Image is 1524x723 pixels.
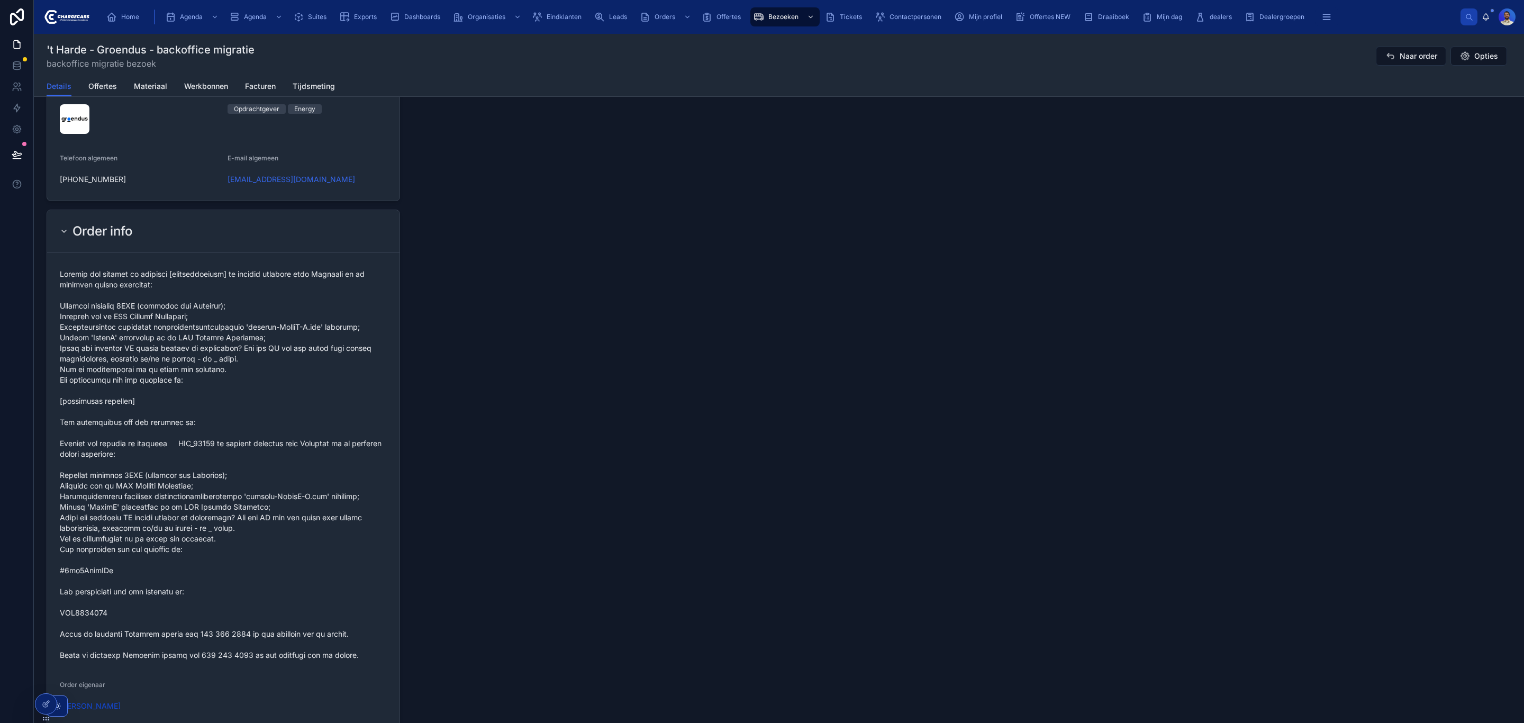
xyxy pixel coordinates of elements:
a: [EMAIL_ADDRESS][DOMAIN_NAME] [228,174,355,185]
span: Werkbonnen [184,81,228,92]
a: Bezoeken [750,7,820,26]
span: Mijn dag [1157,13,1182,21]
span: Offertes [716,13,741,21]
span: Order eigenaar [60,681,105,689]
a: Agenda [162,7,224,26]
span: Leads [609,13,627,21]
span: Orders [655,13,675,21]
span: Home [121,13,139,21]
span: Draaiboek [1098,13,1129,21]
a: Offertes NEW [1012,7,1078,26]
span: Offertes NEW [1030,13,1071,21]
span: Details [47,81,71,92]
span: Mijn profiel [969,13,1002,21]
div: Opdrachtgever [234,104,279,114]
a: Tickets [822,7,869,26]
h1: 't Harde - Groendus - backoffice migratie [47,42,255,57]
a: Offertes [698,7,748,26]
span: Eindklanten [547,13,582,21]
a: Contactpersonen [872,7,949,26]
span: Contactpersonen [890,13,941,21]
a: Details [47,77,71,97]
a: Dashboards [386,7,448,26]
span: Suites [308,13,326,21]
span: Bezoeken [768,13,799,21]
button: Opties [1450,47,1507,66]
a: Tijdsmeting [293,77,335,98]
a: Mijn profiel [951,7,1010,26]
img: App logo [42,8,89,25]
span: Offertes [88,81,117,92]
div: scrollable content [98,5,1460,29]
a: Dealergroepen [1241,7,1312,26]
a: Suites [290,7,334,26]
span: [PHONE_NUMBER] [60,174,219,185]
a: Agenda [226,7,288,26]
span: Exports [354,13,377,21]
a: Home [103,7,147,26]
a: Leads [591,7,634,26]
a: Offertes [88,77,117,98]
h2: Order info [72,223,133,240]
a: Materiaal [134,77,167,98]
span: Loremip dol sitamet co adipisci [elitseddoeiusm] te incidid utlabore etdo Magnaali en ad minimven... [60,269,387,661]
span: Telefoon algemeen [60,154,117,162]
a: dealers [1192,7,1239,26]
span: Opties [1474,51,1498,61]
span: Tickets [840,13,862,21]
div: Energy [294,104,315,114]
span: Dashboards [404,13,440,21]
a: [PERSON_NAME] [60,701,121,711]
a: Mijn dag [1139,7,1190,26]
span: Agenda [180,13,203,21]
span: Materiaal [134,81,167,92]
a: Organisaties [450,7,527,26]
span: Agenda [244,13,267,21]
span: Dealergroepen [1259,13,1304,21]
a: Orders [637,7,696,26]
a: Draaiboek [1080,7,1137,26]
span: dealers [1210,13,1232,21]
span: Organisaties [468,13,505,21]
span: Tijdsmeting [293,81,335,92]
a: Facturen [245,77,276,98]
span: backoffice migratie bezoek [47,57,255,70]
span: E-mail algemeen [228,154,278,162]
span: Facturen [245,81,276,92]
a: Eindklanten [529,7,589,26]
a: Exports [336,7,384,26]
img: srthsrythsrthrsythsrt.png [60,104,89,134]
button: Naar order [1376,47,1446,66]
a: Werkbonnen [184,77,228,98]
span: Naar order [1400,51,1437,61]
